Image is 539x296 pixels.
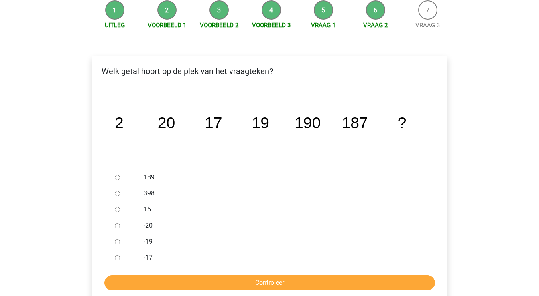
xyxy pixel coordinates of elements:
[200,22,238,29] a: Voorbeeld 2
[397,114,406,131] tspan: ?
[105,22,125,29] a: Uitleg
[252,114,269,131] tspan: 19
[104,275,435,290] input: Controleer
[98,65,441,77] p: Welk getal hoort op de plek van het vraagteken?
[115,114,124,131] tspan: 2
[144,221,421,230] label: -20
[144,189,421,198] label: 398
[157,114,175,131] tspan: 20
[363,22,388,29] a: Vraag 2
[252,22,291,29] a: Voorbeeld 3
[144,237,421,246] label: -19
[148,22,186,29] a: Voorbeeld 1
[415,22,440,29] a: Vraag 3
[144,205,421,214] label: 16
[311,22,336,29] a: Vraag 1
[205,114,222,131] tspan: 17
[295,114,321,131] tspan: 190
[144,173,421,182] label: 189
[342,114,368,131] tspan: 187
[144,253,421,262] label: -17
